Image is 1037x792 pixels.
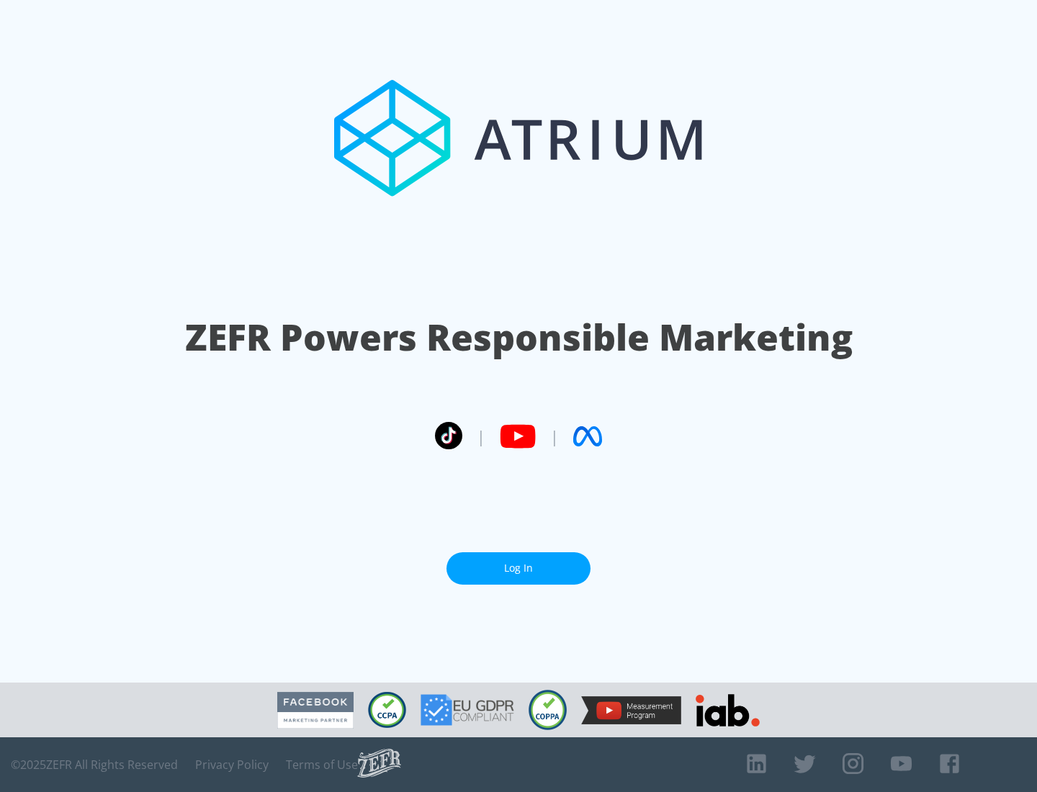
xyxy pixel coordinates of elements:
img: GDPR Compliant [421,694,514,726]
img: YouTube Measurement Program [581,696,681,724]
a: Terms of Use [286,757,358,772]
span: | [550,426,559,447]
img: Facebook Marketing Partner [277,692,354,729]
img: COPPA Compliant [529,690,567,730]
h1: ZEFR Powers Responsible Marketing [185,312,853,362]
img: IAB [696,694,760,726]
span: | [477,426,485,447]
a: Privacy Policy [195,757,269,772]
img: CCPA Compliant [368,692,406,728]
a: Log In [446,552,591,585]
span: © 2025 ZEFR All Rights Reserved [11,757,178,772]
